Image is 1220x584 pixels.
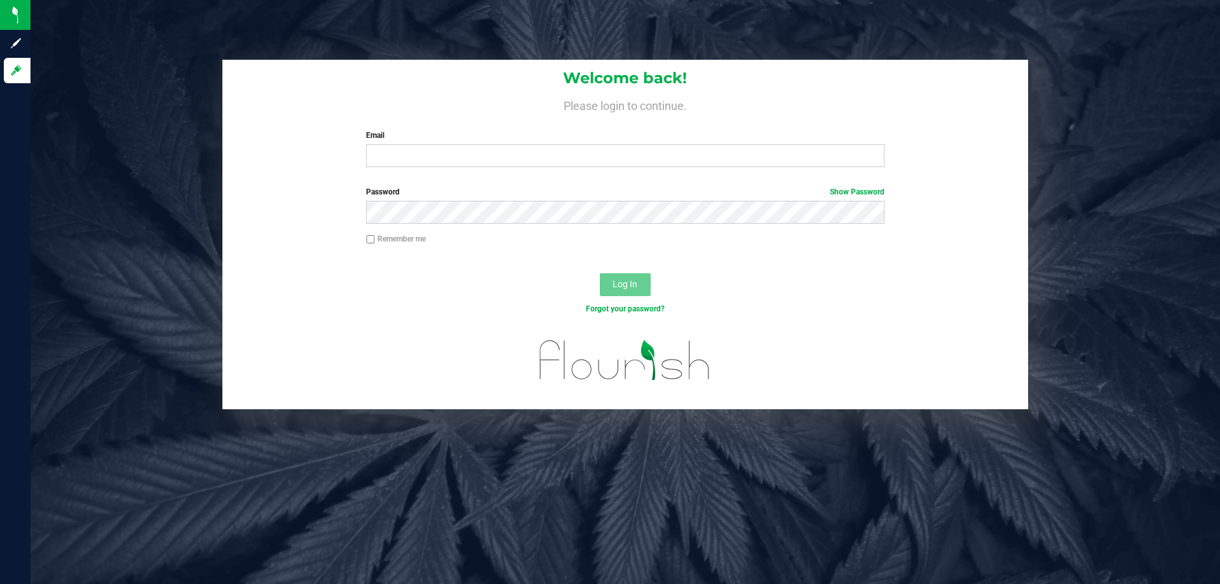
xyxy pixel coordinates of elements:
[366,233,426,245] label: Remember me
[222,70,1028,86] h1: Welcome back!
[10,37,22,50] inline-svg: Sign up
[524,328,726,393] img: flourish_logo.svg
[600,273,651,296] button: Log In
[586,304,665,313] a: Forgot your password?
[830,187,884,196] a: Show Password
[10,64,22,77] inline-svg: Log in
[366,235,375,244] input: Remember me
[366,187,400,196] span: Password
[613,279,637,289] span: Log In
[366,130,884,141] label: Email
[222,97,1028,112] h4: Please login to continue.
